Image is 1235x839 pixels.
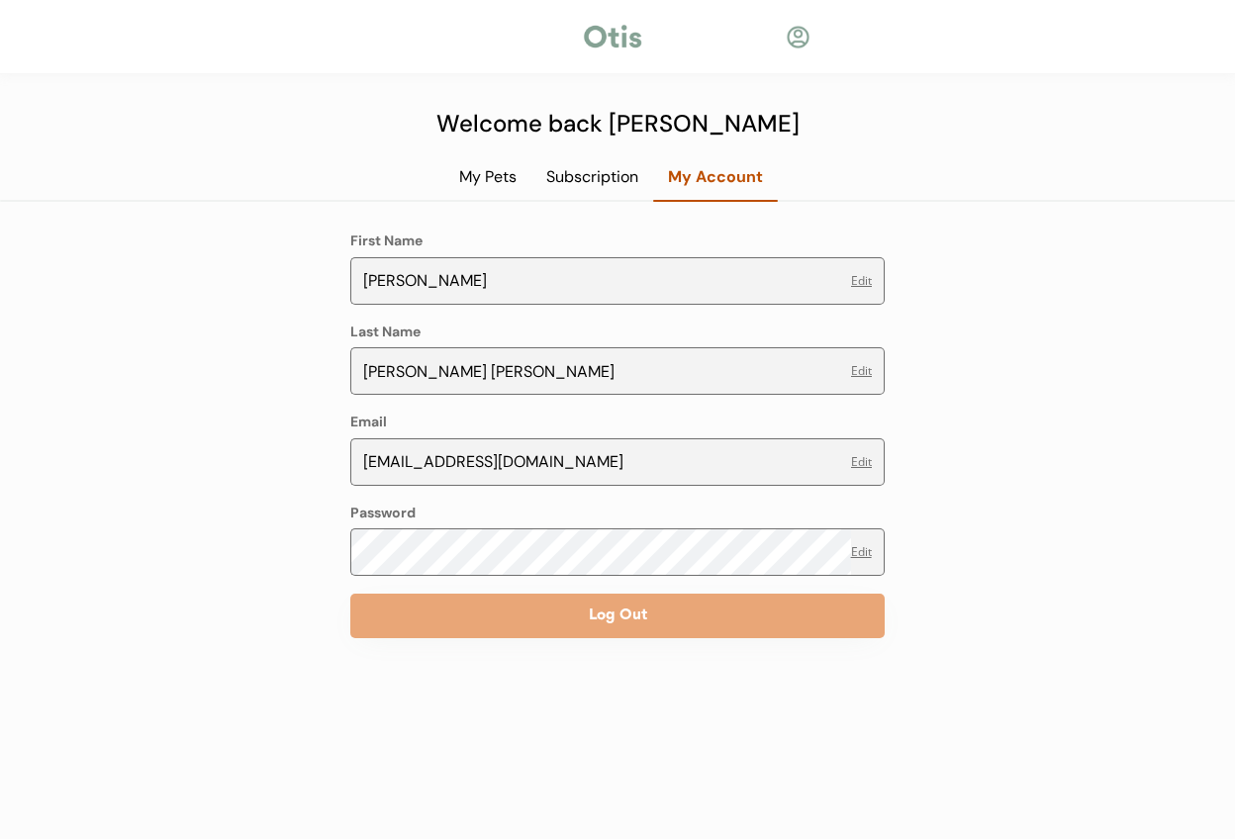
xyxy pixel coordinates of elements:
[444,166,531,188] div: My Pets
[851,365,872,377] button: Edit
[851,275,872,287] div: Edit
[350,413,387,432] div: Email
[851,456,872,468] button: Edit
[851,546,872,558] button: Edit
[350,594,885,638] button: Log Out
[531,166,653,188] div: Subscription
[350,323,421,342] div: Last Name
[350,504,416,523] div: Password
[425,106,810,141] div: Welcome back [PERSON_NAME]
[350,232,423,251] div: First Name
[653,166,778,188] div: My Account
